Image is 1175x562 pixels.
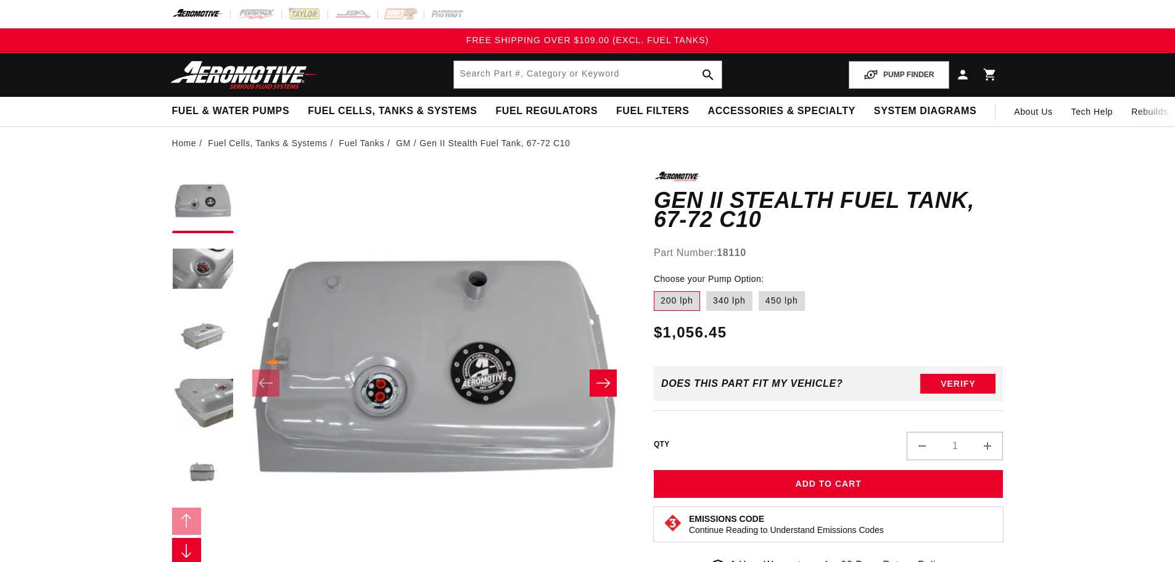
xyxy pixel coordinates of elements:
[466,35,709,45] span: FREE SHIPPING OVER $109.00 (EXCL. FUEL TANKS)
[172,307,234,369] button: Load image 3 in gallery view
[654,321,727,344] span: $1,056.45
[495,105,597,118] span: Fuel Regulators
[920,374,996,394] button: Verify
[699,97,865,126] summary: Accessories & Specialty
[689,524,884,535] p: Continue Reading to Understand Emissions Codes
[172,105,290,118] span: Fuel & Water Pumps
[172,136,1004,150] nav: breadcrumbs
[339,136,384,150] a: Fuel Tanks
[654,273,765,286] legend: Choose your Pump Option:
[172,239,234,301] button: Load image 2 in gallery view
[654,470,1004,498] button: Add to Cart
[1062,97,1123,126] summary: Tech Help
[759,291,805,311] label: 450 lph
[252,370,279,397] button: Slide left
[616,105,690,118] span: Fuel Filters
[849,61,949,89] button: PUMP FINDER
[208,136,336,150] li: Fuel Cells, Tanks & Systems
[167,60,321,89] img: Aeromotive
[1131,105,1168,118] span: Rebuilds
[654,291,700,311] label: 200 lph
[419,136,570,150] li: Gen II Stealth Fuel Tank, 67-72 C10
[172,443,234,505] button: Load image 5 in gallery view
[654,439,670,450] label: QTY
[689,514,764,524] strong: Emissions Code
[163,97,299,126] summary: Fuel & Water Pumps
[607,97,699,126] summary: Fuel Filters
[1071,105,1113,118] span: Tech Help
[661,378,843,389] div: Does This part fit My vehicle?
[396,136,411,150] a: GM
[308,105,477,118] span: Fuel Cells, Tanks & Systems
[172,136,197,150] a: Home
[172,375,234,437] button: Load image 4 in gallery view
[695,61,722,88] button: search button
[874,105,976,118] span: System Diagrams
[1014,107,1052,117] span: About Us
[706,291,752,311] label: 340 lph
[454,61,722,88] input: Search by Part Number, Category or Keyword
[172,171,234,233] button: Load image 1 in gallery view
[689,513,884,535] button: Emissions CodeContinue Reading to Understand Emissions Codes
[1005,97,1062,126] a: About Us
[590,370,617,397] button: Slide right
[717,247,746,258] strong: 18110
[654,245,1004,261] div: Part Number:
[663,513,683,533] img: Emissions code
[865,97,986,126] summary: System Diagrams
[486,97,606,126] summary: Fuel Regulators
[172,508,202,535] button: Slide left
[299,97,486,126] summary: Fuel Cells, Tanks & Systems
[654,191,1004,229] h1: Gen II Stealth Fuel Tank, 67-72 C10
[708,105,855,118] span: Accessories & Specialty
